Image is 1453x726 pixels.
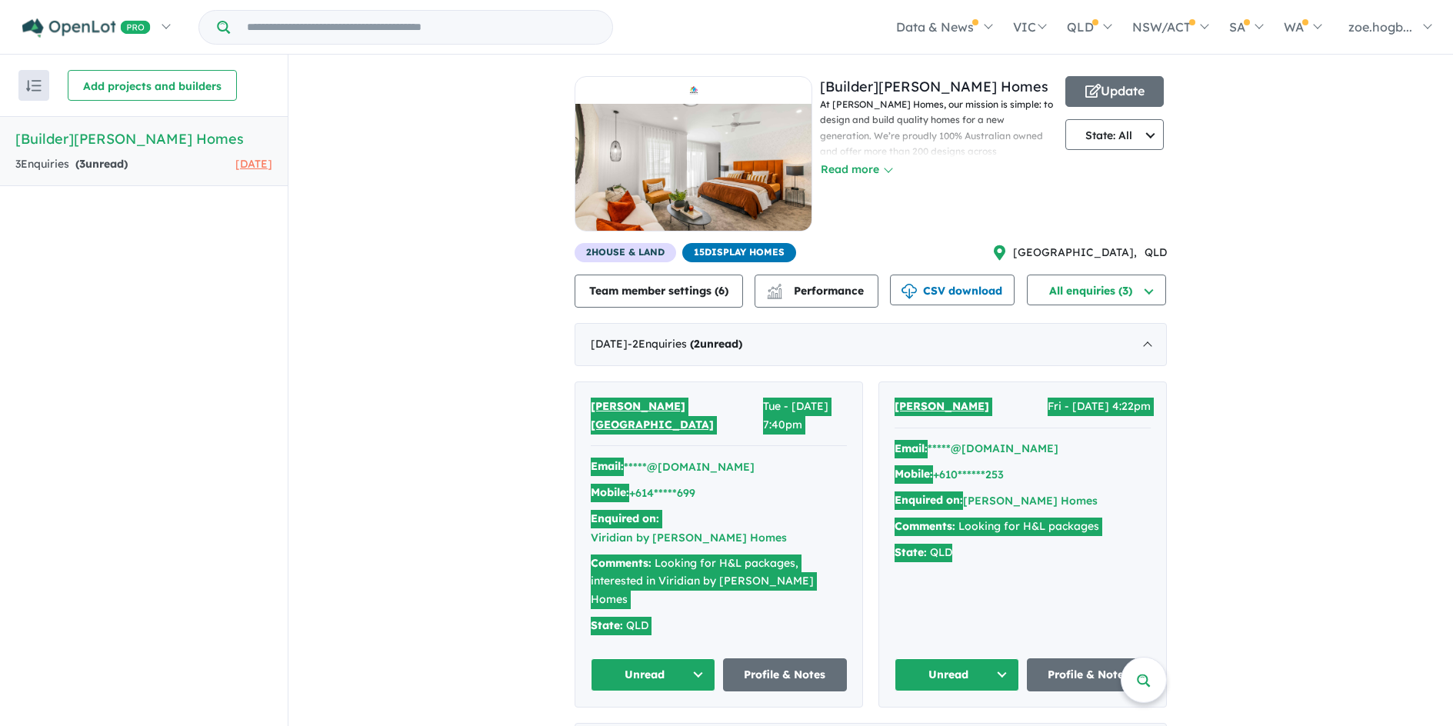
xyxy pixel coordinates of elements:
div: 3 Enquir ies [15,155,128,174]
span: QLD [1145,244,1167,262]
a: [PERSON_NAME] [GEOGRAPHIC_DATA] [591,398,763,435]
a: Profile & Notes [723,658,848,691]
button: All enquiries (3) [1027,275,1166,305]
span: [PERSON_NAME] [895,399,989,413]
button: Performance [755,275,878,308]
button: Unread [591,658,715,691]
span: [PERSON_NAME] [GEOGRAPHIC_DATA] [591,399,714,431]
strong: Email: [591,459,624,473]
img: Hudson Homes [686,81,702,100]
strong: Enquired on: [591,511,659,525]
img: bar-chart.svg [767,288,782,298]
span: 2 [694,337,700,351]
span: zoe.hogb... [1348,19,1412,35]
span: 6 [718,284,725,298]
a: [PERSON_NAME] [895,398,989,416]
strong: State: [591,618,623,632]
button: Add projects and builders [68,70,237,101]
a: Profile & Notes [1027,658,1151,691]
input: Try estate name, suburb, builder or developer [233,11,609,44]
strong: Comments: [591,556,652,570]
a: Hudson HomesHudson Homes [575,76,812,243]
img: line-chart.svg [768,284,781,292]
strong: Comments: [895,519,955,533]
div: Looking for H&L packages [895,518,1151,536]
span: 2 House & Land [575,243,676,262]
strong: Mobile: [591,485,629,499]
button: Team member settings (6) [575,275,743,308]
button: Viridian by [PERSON_NAME] Homes [591,530,787,546]
h5: [Builder] [PERSON_NAME] Homes [15,128,272,149]
button: Unread [895,658,1019,691]
button: State: All [1065,119,1164,150]
p: At [PERSON_NAME] Homes, our mission is simple: to design and build quality homes for a new genera... [820,97,1058,316]
button: CSV download [890,275,1015,305]
button: [PERSON_NAME] Homes [963,493,1098,509]
div: QLD [591,617,847,635]
strong: Email: [895,441,928,455]
img: Openlot PRO Logo White [22,18,151,38]
strong: Enquired on: [895,493,963,507]
span: [GEOGRAPHIC_DATA] , [1013,244,1137,262]
span: Fri - [DATE] 4:22pm [1048,398,1151,416]
strong: State: [895,545,927,559]
a: Viridian by [PERSON_NAME] Homes [591,531,787,544]
img: download icon [901,284,917,299]
strong: ( unread) [690,337,742,351]
strong: Mobile: [895,467,933,481]
span: Performance [769,284,864,298]
span: Tue - [DATE] 7:40pm [763,398,847,435]
button: Update [1065,76,1164,107]
span: [DATE] [235,157,272,171]
a: [PERSON_NAME] Homes [963,494,1098,508]
img: Hudson Homes [575,104,811,231]
a: [Builder][PERSON_NAME] Homes [820,78,1048,95]
div: [DATE] [575,323,1167,366]
span: 3 [79,157,85,171]
strong: ( unread) [75,157,128,171]
img: sort.svg [26,80,42,92]
button: Read more [820,161,892,178]
span: 15 Display Homes [682,243,796,262]
div: Looking for H&L packages, interested in Viridian by [PERSON_NAME] Homes [591,554,847,609]
div: QLD [895,544,1151,562]
span: - 2 Enquir ies [628,337,742,351]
